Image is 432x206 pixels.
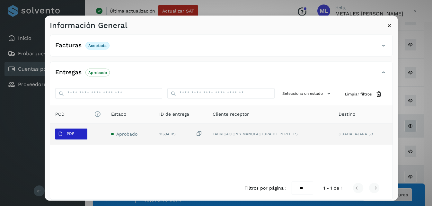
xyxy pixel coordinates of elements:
span: ID de entrega [159,111,189,117]
h4: Facturas [55,42,82,49]
button: Limpiar filtros [340,88,387,100]
span: Destino [339,111,355,117]
span: Aprobado [116,131,137,136]
span: Estado [111,111,126,117]
div: FacturasAceptada [50,40,392,56]
td: GUADALAJARA 59 [333,123,392,144]
span: POD [55,111,101,117]
div: 11634 BS [159,130,202,137]
p: Aceptada [88,43,107,48]
span: Limpiar filtros [345,91,372,97]
p: PDF [67,131,74,136]
h3: Información General [50,21,127,30]
h4: Entregas [55,69,82,76]
button: PDF [55,128,87,139]
button: Selecciona un estado [280,88,335,99]
p: Aprobado [88,70,107,75]
td: FABRICACION Y MANUFACTURA DE PERFILES [207,123,333,144]
div: EntregasAprobado [50,67,392,83]
span: Cliente receptor [213,111,249,117]
span: 1 - 1 de 1 [323,184,342,191]
span: Filtros por página : [244,184,287,191]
